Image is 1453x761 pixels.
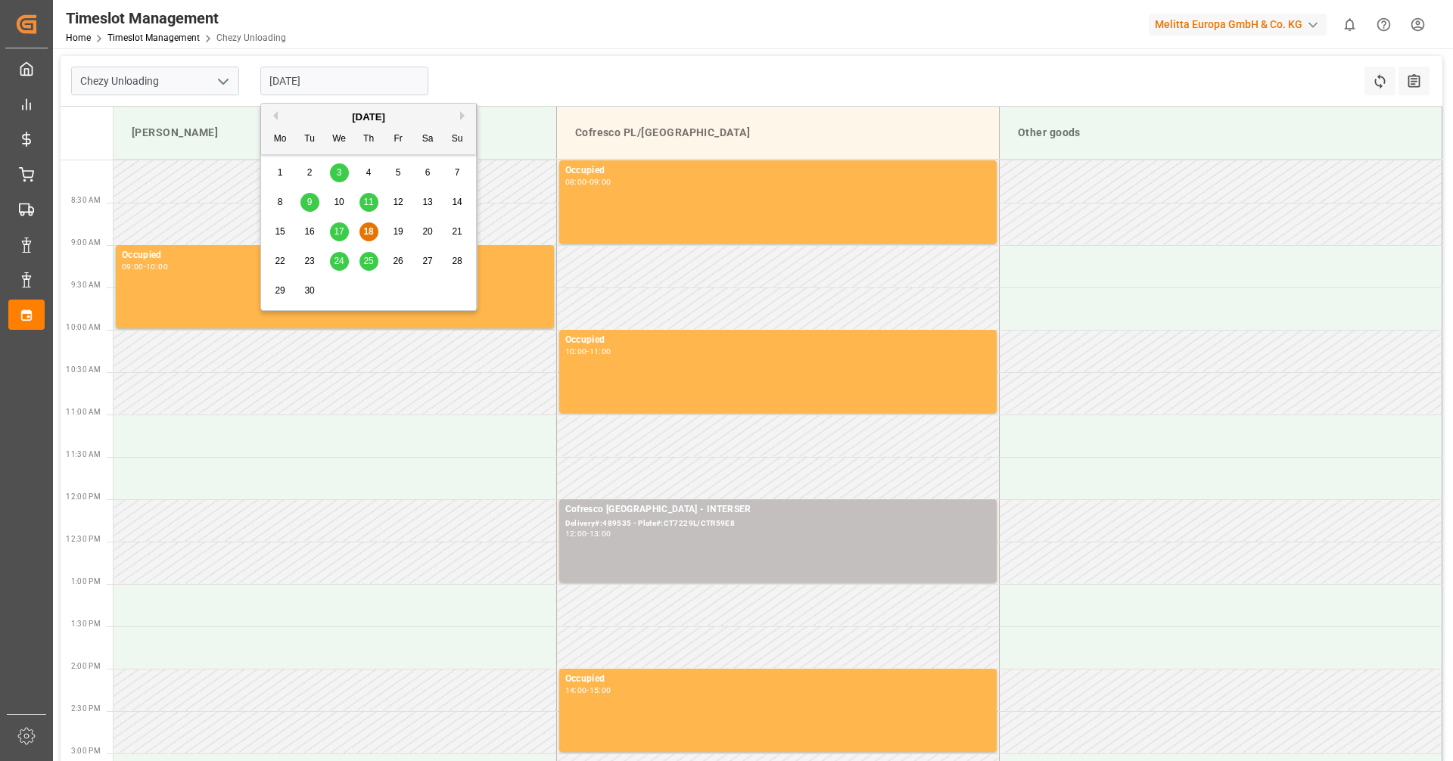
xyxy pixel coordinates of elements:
[126,119,544,147] div: [PERSON_NAME]
[586,530,589,537] div: -
[71,281,101,289] span: 9:30 AM
[330,252,349,271] div: Choose Wednesday, September 24th, 2025
[71,238,101,247] span: 9:00 AM
[422,197,432,207] span: 13
[586,179,589,185] div: -
[66,323,101,331] span: 10:00 AM
[71,704,101,713] span: 2:30 PM
[448,130,467,149] div: Su
[269,111,278,120] button: Previous Month
[359,222,378,241] div: Choose Thursday, September 18th, 2025
[363,226,373,237] span: 18
[389,193,408,212] div: Choose Friday, September 12th, 2025
[275,256,285,266] span: 22
[389,252,408,271] div: Choose Friday, September 26th, 2025
[565,502,991,517] div: Cofresco [GEOGRAPHIC_DATA] - INTERSER
[393,256,403,266] span: 26
[425,167,431,178] span: 6
[337,167,342,178] span: 3
[271,281,290,300] div: Choose Monday, September 29th, 2025
[300,281,319,300] div: Choose Tuesday, September 30th, 2025
[1012,119,1430,147] div: Other goods
[66,450,101,458] span: 11:30 AM
[71,662,101,670] span: 2:00 PM
[586,348,589,355] div: -
[460,111,469,120] button: Next Month
[307,197,313,207] span: 9
[418,252,437,271] div: Choose Saturday, September 27th, 2025
[271,193,290,212] div: Choose Monday, September 8th, 2025
[122,263,144,270] div: 09:00
[590,530,611,537] div: 13:00
[275,285,285,296] span: 29
[418,163,437,182] div: Choose Saturday, September 6th, 2025
[334,226,344,237] span: 17
[71,196,101,204] span: 8:30 AM
[334,256,344,266] span: 24
[122,248,548,263] div: Occupied
[66,492,101,501] span: 12:00 PM
[565,179,587,185] div: 08:00
[300,130,319,149] div: Tu
[1149,10,1333,39] button: Melitta Europa GmbH & Co. KG
[418,193,437,212] div: Choose Saturday, September 13th, 2025
[300,193,319,212] div: Choose Tuesday, September 9th, 2025
[418,222,437,241] div: Choose Saturday, September 20th, 2025
[422,256,432,266] span: 27
[448,222,467,241] div: Choose Sunday, September 21st, 2025
[393,197,403,207] span: 12
[71,747,101,755] span: 3:00 PM
[359,252,378,271] div: Choose Thursday, September 25th, 2025
[330,222,349,241] div: Choose Wednesday, September 17th, 2025
[363,256,373,266] span: 25
[71,67,239,95] input: Type to search/select
[260,67,428,95] input: DD-MM-YYYY
[565,530,587,537] div: 12:00
[107,33,200,43] a: Timeslot Management
[271,222,290,241] div: Choose Monday, September 15th, 2025
[452,256,462,266] span: 28
[363,197,373,207] span: 11
[330,193,349,212] div: Choose Wednesday, September 10th, 2025
[452,226,462,237] span: 21
[271,163,290,182] div: Choose Monday, September 1st, 2025
[565,687,587,694] div: 14:00
[330,163,349,182] div: Choose Wednesday, September 3rd, 2025
[330,130,349,149] div: We
[334,197,344,207] span: 10
[448,163,467,182] div: Choose Sunday, September 7th, 2025
[389,130,408,149] div: Fr
[300,163,319,182] div: Choose Tuesday, September 2nd, 2025
[144,263,146,270] div: -
[448,193,467,212] div: Choose Sunday, September 14th, 2025
[1149,14,1327,36] div: Melitta Europa GmbH & Co. KG
[275,226,285,237] span: 15
[569,119,987,147] div: Cofresco PL/[GEOGRAPHIC_DATA]
[565,333,991,348] div: Occupied
[261,110,476,125] div: [DATE]
[418,130,437,149] div: Sa
[266,158,472,306] div: month 2025-09
[565,672,991,687] div: Occupied
[396,167,401,178] span: 5
[300,222,319,241] div: Choose Tuesday, September 16th, 2025
[366,167,372,178] span: 4
[389,222,408,241] div: Choose Friday, September 19th, 2025
[278,197,283,207] span: 8
[71,577,101,586] span: 1:00 PM
[565,517,991,530] div: Delivery#:489535 - Plate#:CT7229L/CTR59E8
[422,226,432,237] span: 20
[146,263,168,270] div: 10:00
[359,130,378,149] div: Th
[590,687,611,694] div: 15:00
[565,348,587,355] div: 10:00
[389,163,408,182] div: Choose Friday, September 5th, 2025
[278,167,283,178] span: 1
[66,33,91,43] a: Home
[307,167,313,178] span: 2
[565,163,991,179] div: Occupied
[271,130,290,149] div: Mo
[590,348,611,355] div: 11:00
[271,252,290,271] div: Choose Monday, September 22nd, 2025
[304,285,314,296] span: 30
